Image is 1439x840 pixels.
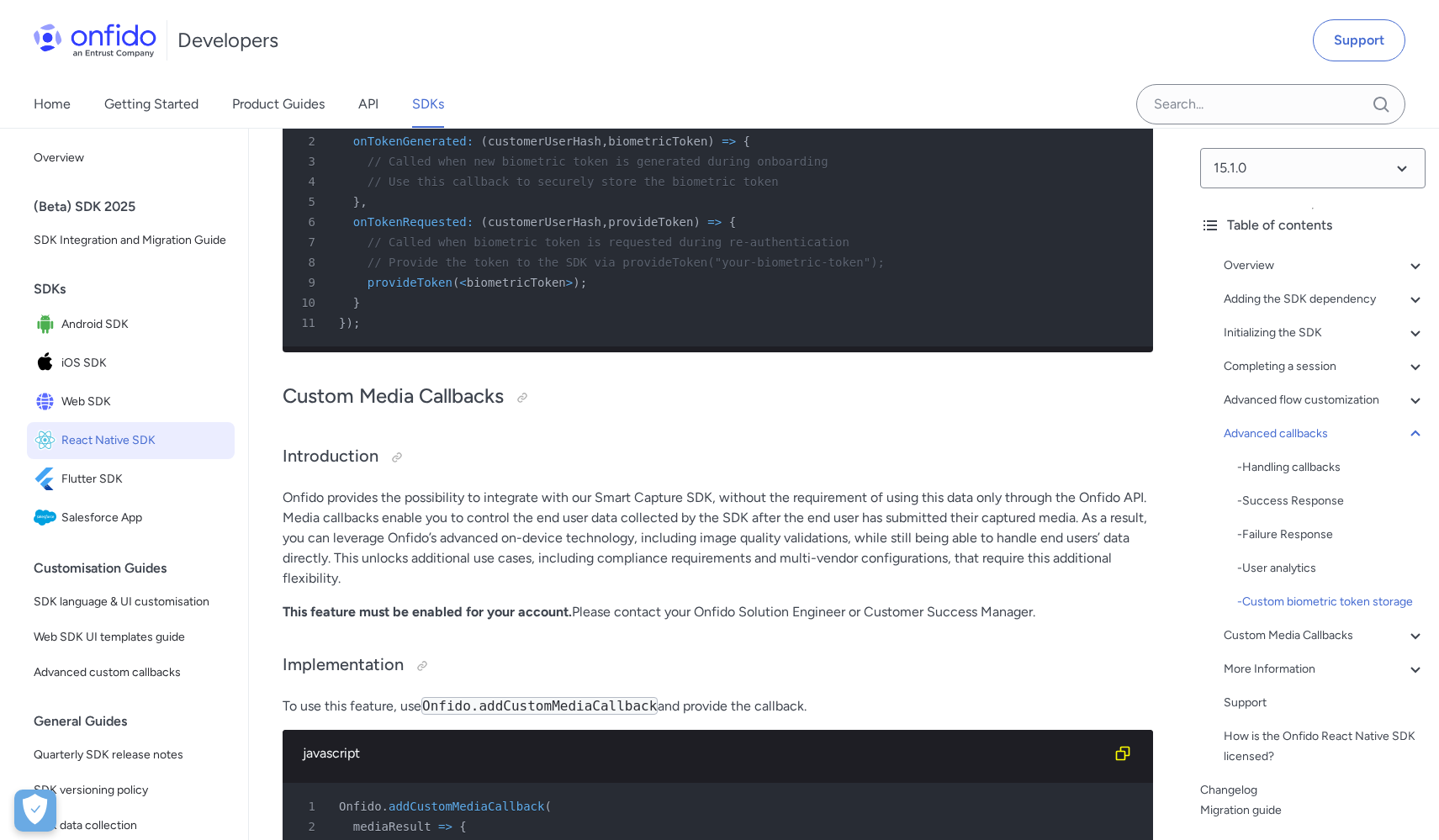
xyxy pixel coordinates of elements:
[34,272,241,306] div: SDKs
[360,195,367,209] span: ,
[27,224,235,257] a: SDK Integration and Migration Guide
[289,151,327,172] span: 3
[27,585,235,619] a: SDK language & UI customisation
[61,468,228,491] span: Flutter SDK
[34,429,61,452] img: IconReact Native SDK
[1237,525,1426,545] a: -Failure Response
[459,276,466,289] span: <
[601,215,608,229] span: ,
[544,800,551,813] span: (
[27,345,235,382] a: IconiOS SDKiOS SDK
[34,663,228,683] span: Advanced custom callbacks
[707,135,714,148] span: )
[481,215,488,229] span: (
[283,444,1153,471] h3: Introduction
[382,800,389,813] span: .
[34,468,61,491] img: IconFlutter SDK
[707,215,722,229] span: =>
[27,141,235,175] a: Overview
[1237,457,1426,478] a: -Handling callbacks
[1237,491,1426,511] a: -Success Response
[27,774,235,807] a: SDK versioning policy
[488,135,601,148] span: customerUserHash
[34,592,228,612] span: SDK language & UI customisation
[608,135,707,148] span: biometricToken
[34,627,228,647] span: Web SDK UI templates guide
[1237,558,1426,578] a: -User analytics
[488,215,601,229] span: customerUserHash
[368,235,849,249] span: // Called when biometric token is requested during re-authentication
[1106,737,1140,770] button: Copy code snippet button
[289,816,327,837] span: 2
[27,306,235,343] a: IconAndroid SDKAndroid SDK
[34,81,71,128] a: Home
[1224,659,1426,679] a: More Information
[289,796,327,816] span: 1
[303,743,1106,763] div: javascript
[14,790,56,832] button: Open Preferences
[1224,323,1426,343] a: Initializing the SDK
[353,195,360,209] span: }
[1237,491,1426,511] div: - Success Response
[177,27,278,54] h1: Developers
[61,390,228,414] span: Web SDK
[1224,289,1426,309] a: Adding the SDK dependency
[467,215,473,229] span: :
[608,215,693,229] span: provideToken
[283,604,572,620] strong: This feature must be enabled for your account.
[1224,726,1426,767] a: How is the Onfido React Native SDK licensed?
[421,697,658,715] code: Onfido.addCustomMediaCallback
[27,738,235,772] a: Quarterly SDK release notes
[368,256,885,269] span: // Provide the token to the SDK via provideToken("your-biometric-token");
[1200,780,1426,800] a: Changelog
[34,705,241,738] div: General Guides
[289,293,327,313] span: 10
[34,190,241,224] div: (Beta) SDK 2025
[283,383,1153,411] h2: Custom Media Callbacks
[729,215,736,229] span: {
[1224,390,1426,410] a: Advanced flow customization
[1224,357,1426,377] a: Completing a session
[467,276,566,289] span: biometricToken
[61,351,228,375] span: iOS SDK
[27,383,235,420] a: IconWeb SDKWeb SDK
[289,272,327,293] span: 9
[1200,800,1426,821] a: Migration guide
[368,276,452,289] span: provideToken
[722,135,736,148] span: =>
[601,135,608,148] span: ,
[1224,626,1426,646] div: Custom Media Callbacks
[566,276,573,289] span: >
[353,135,467,148] span: onTokenGenerated
[353,316,360,330] span: ;
[27,656,235,689] a: Advanced custom callbacks
[34,745,228,765] span: Quarterly SDK release notes
[339,800,382,813] span: Onfido
[459,820,466,833] span: {
[61,506,228,530] span: Salesforce App
[283,696,1153,716] p: To use this feature, use and provide the callback.
[580,276,587,289] span: ;
[289,131,327,151] span: 2
[283,652,1153,679] h3: Implementation
[743,135,750,148] span: {
[452,276,459,289] span: (
[1224,693,1426,713] a: Support
[61,313,228,336] span: Android SDK
[693,215,700,229] span: )
[232,81,325,128] a: Product Guides
[27,621,235,654] a: Web SDK UI templates guide
[34,148,228,168] span: Overview
[34,816,228,836] span: SDK data collection
[353,820,431,833] span: mediaResult
[467,135,473,148] span: :
[27,461,235,498] a: IconFlutter SDKFlutter SDK
[346,316,352,330] span: )
[289,313,327,333] span: 11
[34,351,61,375] img: IconiOS SDK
